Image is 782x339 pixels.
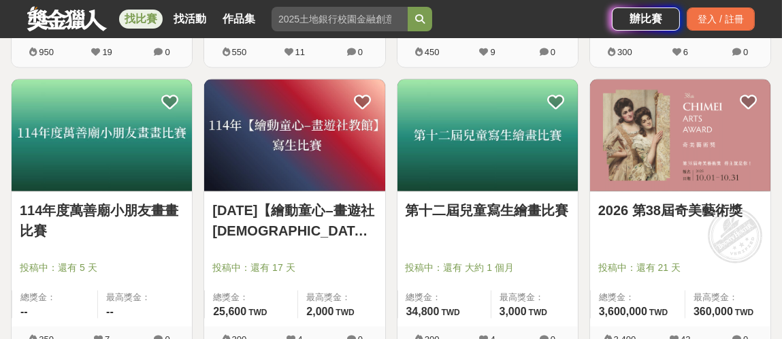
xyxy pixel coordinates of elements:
[425,47,440,57] span: 450
[551,47,555,57] span: 0
[598,200,762,221] a: 2026 第38屆奇美藝術獎
[213,291,289,304] span: 總獎金：
[232,47,247,57] span: 550
[406,200,570,221] a: 第十二屆兒童寫生繪畫比賽
[406,306,440,317] span: 34,800
[599,291,677,304] span: 總獎金：
[358,47,363,57] span: 0
[306,306,333,317] span: 2,000
[491,47,495,57] span: 9
[694,291,762,304] span: 最高獎金：
[168,10,212,29] a: 找活動
[649,308,668,317] span: TWD
[106,306,114,317] span: --
[295,47,305,57] span: 11
[441,308,459,317] span: TWD
[590,80,770,192] a: Cover Image
[612,7,680,31] a: 辦比賽
[165,47,169,57] span: 0
[12,80,192,192] a: Cover Image
[683,47,688,57] span: 6
[599,306,647,317] span: 3,600,000
[743,47,748,57] span: 0
[694,306,733,317] span: 360,000
[617,47,632,57] span: 300
[500,306,527,317] span: 3,000
[306,291,376,304] span: 最高獎金：
[204,80,385,192] a: Cover Image
[212,261,376,275] span: 投稿中：還有 17 天
[204,80,385,191] img: Cover Image
[590,80,770,191] img: Cover Image
[406,261,570,275] span: 投稿中：還有 大約 1 個月
[212,200,376,241] a: [DATE]【繪動童心–畫遊社[DEMOGRAPHIC_DATA]館】寫生比賽
[102,47,112,57] span: 19
[406,291,483,304] span: 總獎金：
[106,291,184,304] span: 最高獎金：
[397,80,578,192] a: Cover Image
[500,291,570,304] span: 最高獎金：
[248,308,267,317] span: TWD
[12,80,192,191] img: Cover Image
[20,306,28,317] span: --
[272,7,408,31] input: 2025土地銀行校園金融創意挑戰賽：從你出發 開啟智慧金融新頁
[397,80,578,191] img: Cover Image
[687,7,755,31] div: 登入 / 註冊
[119,10,163,29] a: 找比賽
[39,47,54,57] span: 950
[336,308,354,317] span: TWD
[20,200,184,241] a: 114年度萬善廟小朋友畫畫比賽
[529,308,547,317] span: TWD
[217,10,261,29] a: 作品集
[20,291,89,304] span: 總獎金：
[735,308,753,317] span: TWD
[213,306,246,317] span: 25,600
[20,261,184,275] span: 投稿中：還有 5 天
[598,261,762,275] span: 投稿中：還有 21 天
